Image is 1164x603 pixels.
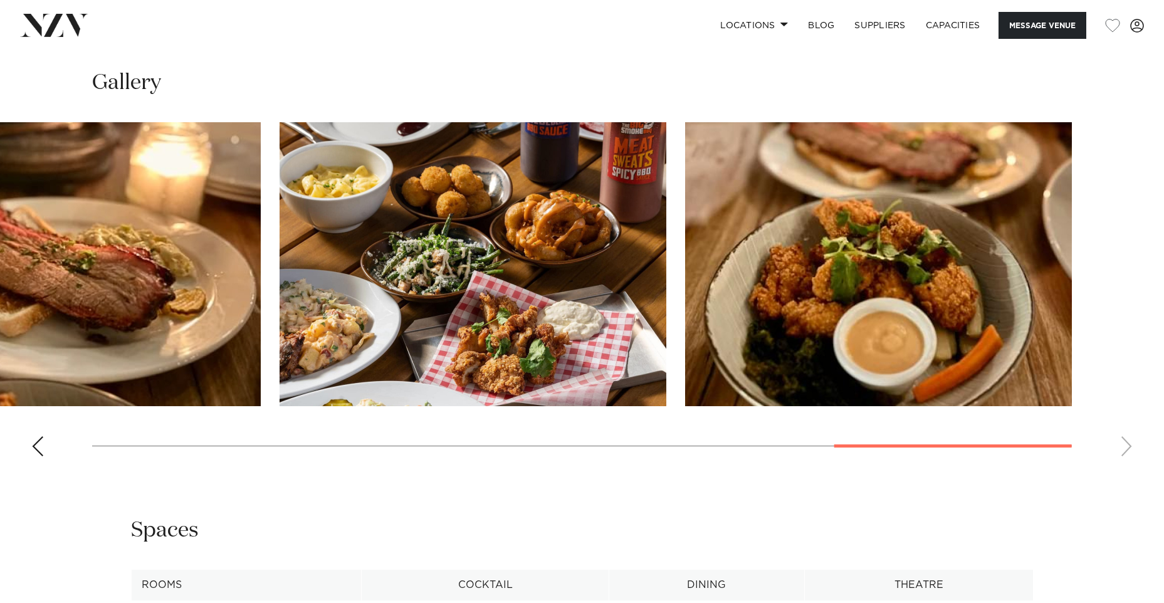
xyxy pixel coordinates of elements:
[92,69,161,97] h2: Gallery
[685,122,1072,406] swiper-slide: 10 / 10
[844,12,915,39] a: SUPPLIERS
[710,12,798,39] a: Locations
[131,516,199,545] h2: Spaces
[362,570,609,600] th: Cocktail
[798,12,844,39] a: BLOG
[280,122,666,406] swiper-slide: 9 / 10
[609,570,804,600] th: Dining
[20,14,88,36] img: nzv-logo.png
[804,570,1033,600] th: Theatre
[999,12,1086,39] button: Message Venue
[131,570,362,600] th: Rooms
[916,12,990,39] a: Capacities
